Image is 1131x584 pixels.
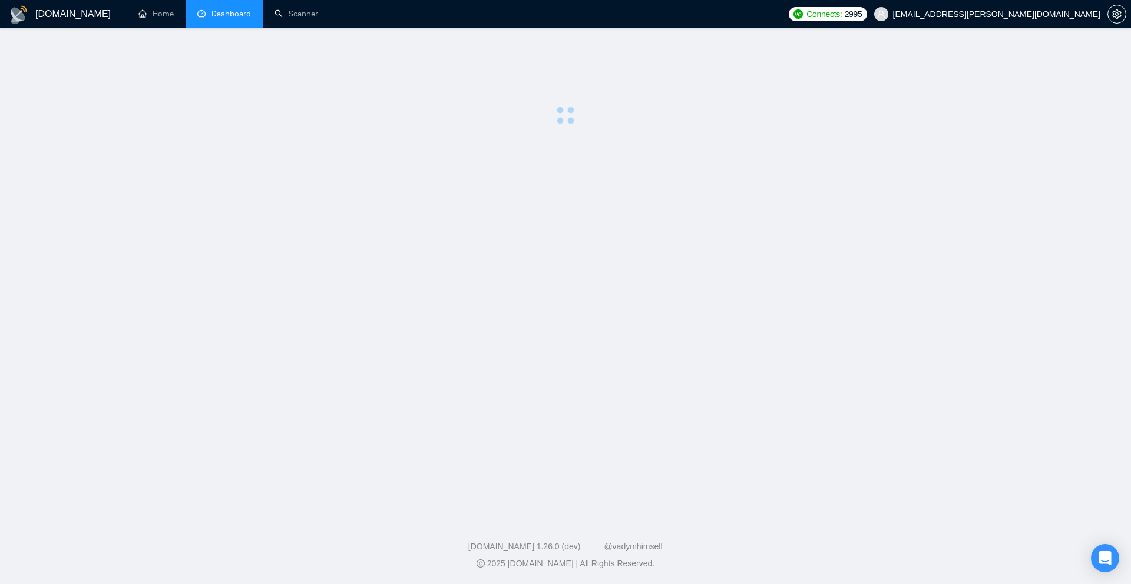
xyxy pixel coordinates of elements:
img: logo [9,5,28,24]
span: setting [1108,9,1126,19]
a: [DOMAIN_NAME] 1.26.0 (dev) [468,542,581,551]
span: Connects: [806,8,842,21]
span: Dashboard [211,9,251,19]
span: copyright [477,559,485,568]
button: setting [1107,5,1126,24]
span: dashboard [197,9,206,18]
a: searchScanner [275,9,318,19]
img: upwork-logo.png [793,9,803,19]
a: homeHome [138,9,174,19]
a: @vadymhimself [604,542,663,551]
span: user [877,10,885,18]
span: 2995 [845,8,862,21]
div: 2025 [DOMAIN_NAME] | All Rights Reserved. [9,558,1122,570]
div: Open Intercom Messenger [1091,544,1119,572]
a: setting [1107,9,1126,19]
